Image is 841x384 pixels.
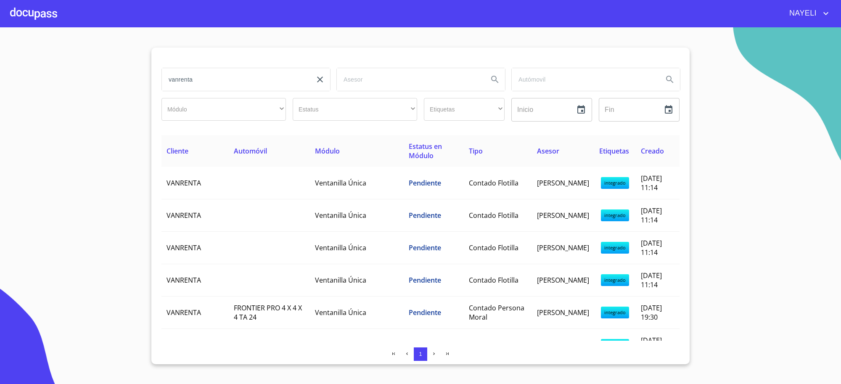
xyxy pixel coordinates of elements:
span: Módulo [315,146,340,156]
span: Contado Flotilla [469,340,518,350]
span: Pendiente [409,308,441,317]
input: search [337,68,481,91]
span: NAYELI [783,7,821,20]
span: Ventanilla Única [315,340,366,350]
button: Search [485,69,505,90]
button: 1 [414,347,427,361]
span: Contado Flotilla [469,243,518,252]
span: [PERSON_NAME] [537,308,589,317]
span: VANRENTA [167,211,201,220]
span: Creado [641,146,664,156]
span: [PERSON_NAME] [537,211,589,220]
span: Ventanilla Única [315,308,366,317]
span: Asesor [537,146,559,156]
span: Contado Persona Moral [469,303,524,322]
span: [DATE] 11:14 [641,174,662,192]
span: Ventanilla Única [315,243,366,252]
span: Tipo [469,146,483,156]
input: search [512,68,656,91]
span: Pendiente [409,243,441,252]
span: integrado [601,209,629,221]
div: ​ [424,98,505,121]
span: integrado [601,274,629,286]
span: Etiquetas [599,146,629,156]
button: Search [660,69,680,90]
span: VANRENTA [167,178,201,188]
span: Ventanilla Única [315,211,366,220]
span: Cliente [167,146,188,156]
div: ​ [293,98,417,121]
button: account of current user [783,7,831,20]
span: [PERSON_NAME] [537,275,589,285]
span: 1 [419,351,422,357]
span: Contado Flotilla [469,178,518,188]
span: VANRENTA [167,340,201,350]
span: Pendiente [409,340,441,350]
span: VANRENTA [167,243,201,252]
span: [DATE] 11:14 [641,238,662,257]
span: [DATE] 19:30 [641,303,662,322]
span: [PERSON_NAME] [537,340,589,350]
span: integrado [601,307,629,318]
span: Contado Flotilla [469,275,518,285]
span: [PERSON_NAME] [537,178,589,188]
span: [PERSON_NAME] [537,243,589,252]
span: [DATE] 11:14 [641,271,662,289]
span: Contado Flotilla [469,211,518,220]
span: integrado [601,242,629,254]
span: integrado [601,339,629,351]
input: search [162,68,307,91]
span: Ventanilla Única [315,275,366,285]
span: Pendiente [409,178,441,188]
span: Estatus en Módulo [409,142,442,160]
span: Ventanilla Única [315,178,366,188]
div: ​ [161,98,286,121]
span: integrado [601,177,629,189]
span: [DATE] 11:30 [641,336,662,354]
span: VANRENTA [167,308,201,317]
span: Pendiente [409,275,441,285]
span: Pendiente [409,211,441,220]
span: FRONTIER PRO 4 X 4 X 4 TA 24 [234,303,302,322]
span: [DATE] 11:14 [641,206,662,225]
button: clear input [310,69,330,90]
span: Automóvil [234,146,267,156]
span: VANRENTA [167,275,201,285]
